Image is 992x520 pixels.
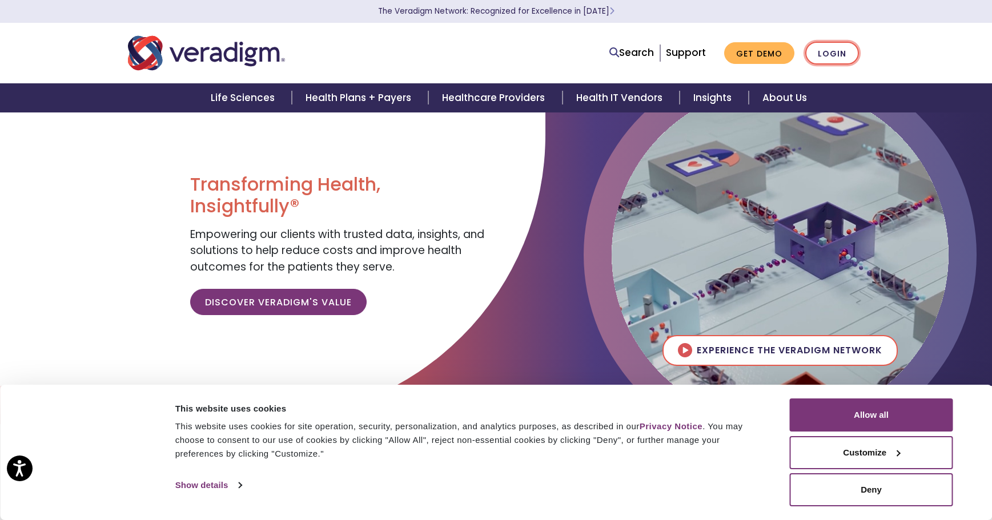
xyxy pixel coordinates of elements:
[749,83,821,112] a: About Us
[680,83,749,112] a: Insights
[666,46,706,59] a: Support
[175,420,764,461] div: This website uses cookies for site operation, security, personalization, and analytics purposes, ...
[609,6,615,17] span: Learn More
[790,398,953,432] button: Allow all
[428,83,562,112] a: Healthcare Providers
[640,421,702,431] a: Privacy Notice
[292,83,428,112] a: Health Plans + Payers
[790,436,953,469] button: Customize
[378,6,615,17] a: The Veradigm Network: Recognized for Excellence in [DATE]Learn More
[128,34,285,72] img: Veradigm logo
[190,174,487,217] h1: Transforming Health, Insightfully®
[563,83,680,112] a: Health IT Vendors
[805,42,859,65] a: Login
[724,42,794,65] a: Get Demo
[190,227,484,275] span: Empowering our clients with trusted data, insights, and solutions to help reduce costs and improv...
[190,289,367,315] a: Discover Veradigm's Value
[790,473,953,506] button: Deny
[175,402,764,416] div: This website uses cookies
[197,83,292,112] a: Life Sciences
[609,45,654,61] a: Search
[175,477,242,494] a: Show details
